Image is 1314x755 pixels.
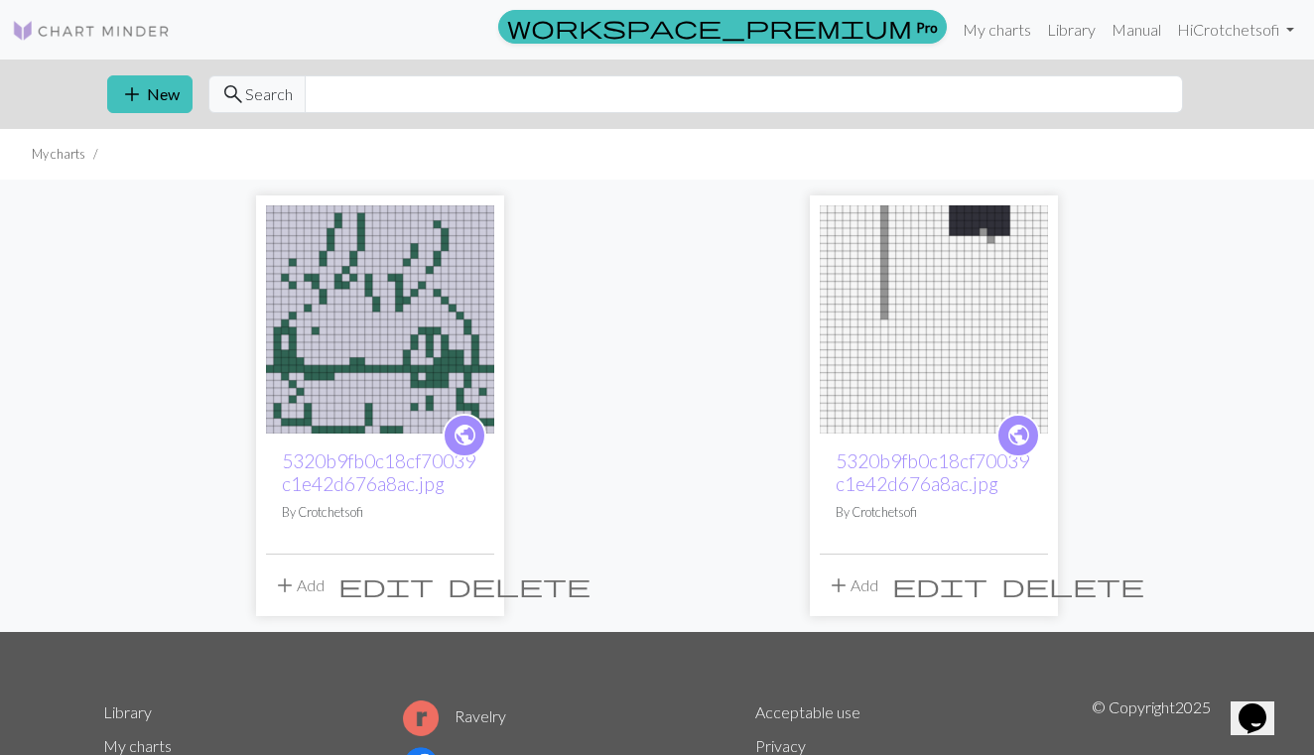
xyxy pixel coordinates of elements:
a: public [996,414,1040,457]
span: Search [245,82,293,106]
button: New [107,75,193,113]
img: Logo [12,19,171,43]
span: edit [892,571,987,599]
iframe: chat widget [1231,676,1294,735]
button: Edit [331,566,441,604]
span: workspace_premium [507,13,912,41]
a: 5320b9fb0c18cf70039c1e42d676a8ac.jpg [266,308,494,326]
span: delete [448,571,591,599]
span: edit [338,571,434,599]
span: public [453,420,477,450]
button: Delete [441,566,597,604]
i: Edit [892,573,987,597]
button: Edit [885,566,994,604]
img: 5320b9fb0c18cf70039c1e42d676a8ac.jpg [820,205,1048,434]
a: HiCrotchetsofi [1169,10,1302,50]
button: Delete [994,566,1151,604]
button: Add [820,566,885,604]
a: My charts [955,10,1039,50]
a: Library [1039,10,1104,50]
i: Edit [338,573,434,597]
a: public [443,414,486,457]
a: 5320b9fb0c18cf70039c1e42d676a8ac.jpg [820,308,1048,326]
span: search [221,80,245,108]
span: add [273,571,297,599]
img: 5320b9fb0c18cf70039c1e42d676a8ac.jpg [266,205,494,434]
a: Library [103,702,152,721]
i: public [453,416,477,455]
p: By Crotchetsofi [282,503,478,522]
a: Privacy [755,736,806,755]
button: Add [266,566,331,604]
a: Pro [498,10,947,44]
a: Acceptable use [755,702,860,721]
a: 5320b9fb0c18cf70039c1e42d676a8ac.jpg [282,449,475,495]
a: 5320b9fb0c18cf70039c1e42d676a8ac.jpg [836,449,1029,495]
li: My charts [32,145,85,164]
a: Ravelry [403,706,506,725]
p: By Crotchetsofi [836,503,1032,522]
a: My charts [103,736,172,755]
i: public [1006,416,1031,455]
span: delete [1001,571,1144,599]
a: Manual [1104,10,1169,50]
span: add [120,80,144,108]
span: add [827,571,851,599]
span: public [1006,420,1031,450]
img: Ravelry logo [403,700,439,736]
